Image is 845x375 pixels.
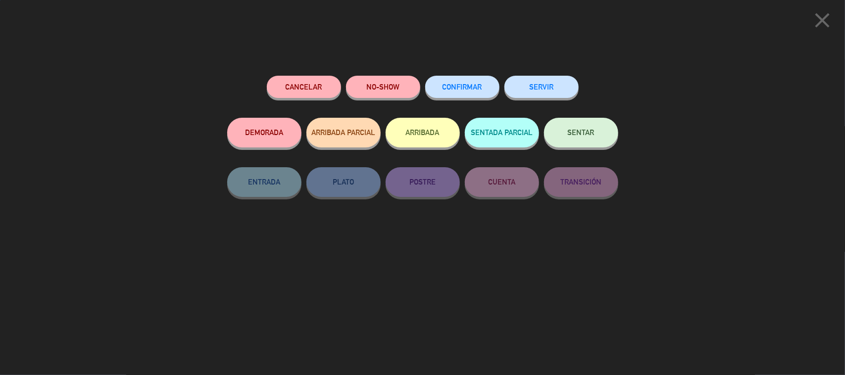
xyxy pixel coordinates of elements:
button: SENTADA PARCIAL [465,118,539,147]
button: CONFIRMAR [425,76,499,98]
button: CUENTA [465,167,539,197]
span: CONFIRMAR [443,83,482,91]
button: PLATO [306,167,381,197]
button: ARRIBADA [386,118,460,147]
button: POSTRE [386,167,460,197]
button: NO-SHOW [346,76,420,98]
button: SENTAR [544,118,618,147]
button: Cancelar [267,76,341,98]
span: SENTAR [568,128,595,137]
i: close [810,8,835,33]
button: ARRIBADA PARCIAL [306,118,381,147]
button: TRANSICIÓN [544,167,618,197]
button: SERVIR [504,76,579,98]
span: ARRIBADA PARCIAL [311,128,375,137]
button: DEMORADA [227,118,301,147]
button: close [807,7,838,37]
button: ENTRADA [227,167,301,197]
